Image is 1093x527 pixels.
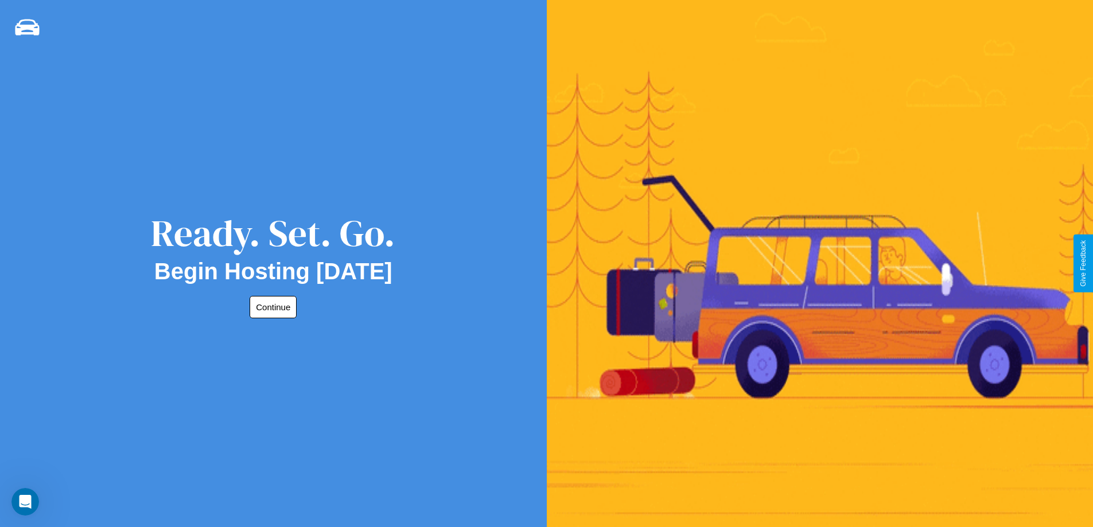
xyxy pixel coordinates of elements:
button: Continue [250,296,297,318]
div: Give Feedback [1079,240,1087,287]
div: Ready. Set. Go. [151,208,395,259]
iframe: Intercom live chat [11,488,39,516]
h2: Begin Hosting [DATE] [154,259,392,284]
